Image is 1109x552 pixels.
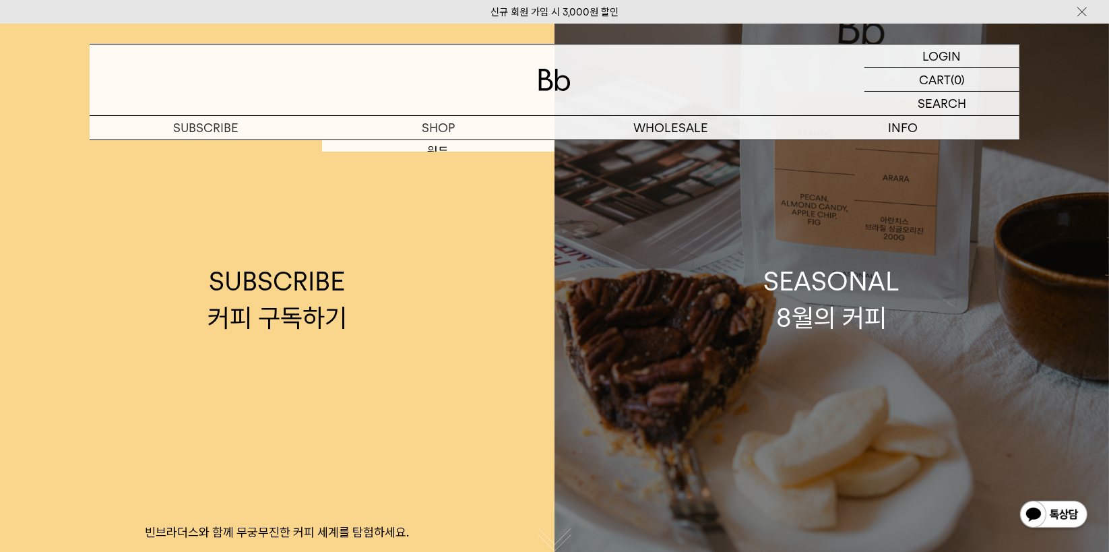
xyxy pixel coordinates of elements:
[951,68,965,91] p: (0)
[864,44,1019,68] a: LOGIN
[90,116,322,140] a: SUBSCRIBE
[918,92,966,115] p: SEARCH
[1019,499,1089,532] img: 카카오톡 채널 1:1 채팅 버튼
[208,264,347,335] div: SUBSCRIBE 커피 구독하기
[322,116,554,140] a: SHOP
[764,264,900,335] div: SEASONAL 8월의 커피
[787,116,1019,140] p: INFO
[490,6,619,18] a: 신규 회원 가입 시 3,000원 할인
[919,68,951,91] p: CART
[322,140,554,163] a: 원두
[864,68,1019,92] a: CART (0)
[554,116,787,140] p: WHOLESALE
[923,44,961,67] p: LOGIN
[538,69,571,91] img: 로고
